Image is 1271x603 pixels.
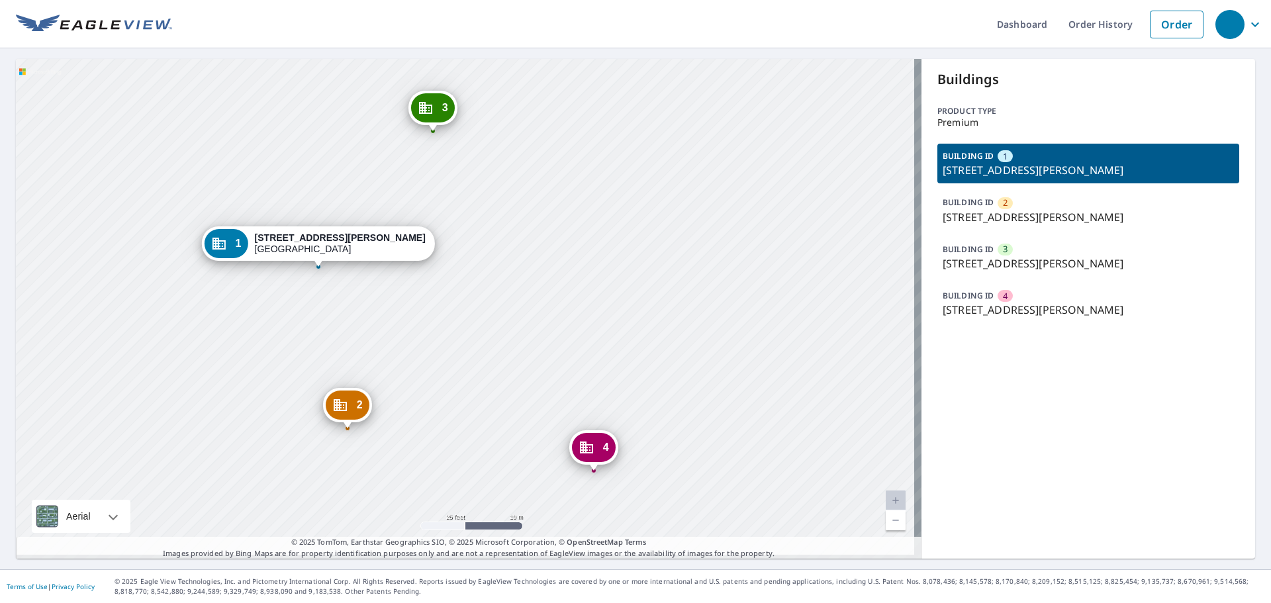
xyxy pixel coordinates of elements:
p: Premium [937,117,1239,128]
span: © 2025 TomTom, Earthstar Geographics SIO, © 2025 Microsoft Corporation, © [291,537,647,548]
img: EV Logo [16,15,172,34]
span: 2 [1003,197,1008,209]
div: Dropped pin, building 3, Commercial property, 2849 Saint Catherine Pl Cincinnati, OH 45211 [408,91,457,132]
p: © 2025 Eagle View Technologies, Inc. and Pictometry International Corp. All Rights Reserved. Repo... [115,577,1264,596]
div: Dropped pin, building 4, Commercial property, 2848 Fischer Pl Cincinnati, OH 45211 [569,430,618,471]
p: Images provided by Bing Maps are for property identification purposes only and are not a represen... [16,537,921,559]
strong: [STREET_ADDRESS][PERSON_NAME] [255,232,426,243]
a: Order [1150,11,1203,38]
a: Terms [625,537,647,547]
div: Aerial [32,500,130,533]
div: Aerial [62,500,95,533]
p: BUILDING ID [943,150,994,162]
a: Current Level 20, Zoom In Disabled [886,490,906,510]
a: Privacy Policy [52,582,95,591]
p: BUILDING ID [943,290,994,301]
span: 1 [236,238,242,248]
a: OpenStreetMap [567,537,622,547]
p: Product type [937,105,1239,117]
p: [STREET_ADDRESS][PERSON_NAME] [943,209,1234,225]
p: Buildings [937,70,1239,89]
p: BUILDING ID [943,197,994,208]
p: [STREET_ADDRESS][PERSON_NAME] [943,302,1234,318]
a: Terms of Use [7,582,48,591]
span: 3 [1003,243,1008,255]
span: 2 [357,400,363,410]
p: | [7,582,95,590]
span: 1 [1003,150,1008,163]
div: Dropped pin, building 2, Commercial property, 3318 Wunder Ave Cincinnati, OH 45211 [323,388,372,429]
span: 3 [442,103,448,113]
p: [STREET_ADDRESS][PERSON_NAME] [943,255,1234,271]
p: [STREET_ADDRESS][PERSON_NAME] [943,162,1234,178]
div: Dropped pin, building 1, Commercial property, 3324 Wunder Ave Cincinnati, OH 45211 [202,226,435,267]
span: 4 [603,442,609,452]
div: [GEOGRAPHIC_DATA] [255,232,426,255]
a: Current Level 20, Zoom Out [886,510,906,530]
span: 4 [1003,290,1008,302]
p: BUILDING ID [943,244,994,255]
